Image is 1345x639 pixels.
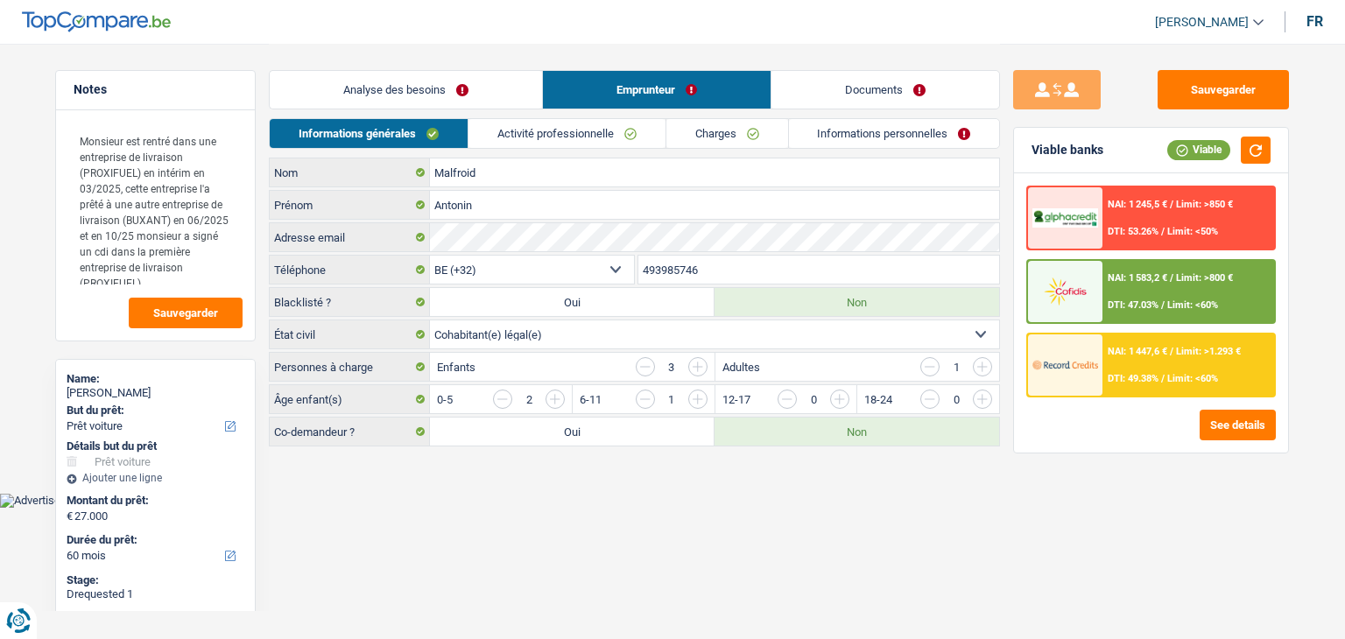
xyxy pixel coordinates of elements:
label: 0-5 [437,394,453,405]
span: Limit: >1.293 € [1176,346,1241,357]
label: Oui [430,418,715,446]
label: Non [715,288,999,316]
span: [PERSON_NAME] [1155,15,1249,30]
button: Sauvegarder [129,298,243,328]
label: Non [715,418,999,446]
label: Nom [270,158,430,186]
span: DTI: 53.26% [1108,226,1158,237]
label: Prénom [270,191,430,219]
a: Informations personnelles [789,119,1000,148]
h5: Notes [74,82,237,97]
label: Adresse email [270,223,430,251]
img: TopCompare Logo [22,11,171,32]
button: Sauvegarder [1158,70,1289,109]
div: Status: [67,609,244,623]
a: Emprunteur [543,71,771,109]
div: Viable [1167,140,1230,159]
label: Adultes [722,362,760,373]
label: Âge enfant(s) [270,385,430,413]
a: Charges [666,119,788,148]
span: Limit: >800 € [1176,272,1233,284]
a: Documents [771,71,999,109]
img: Record Credits [1032,348,1097,381]
input: 401020304 [638,256,1000,284]
div: 2 [521,394,537,405]
span: / [1161,299,1165,311]
div: 3 [664,362,680,373]
button: See details [1200,410,1276,440]
label: Blacklisté ? [270,288,430,316]
span: Limit: <50% [1167,226,1218,237]
span: / [1161,373,1165,384]
span: / [1170,199,1173,210]
div: Stage: [67,573,244,587]
div: Viable banks [1032,143,1103,158]
span: Limit: <60% [1167,373,1218,384]
span: Limit: <60% [1167,299,1218,311]
div: fr [1306,13,1323,30]
div: [PERSON_NAME] [67,386,244,400]
div: Détails but du prêt [67,439,244,453]
span: NAI: 1 447,6 € [1108,346,1167,357]
label: But du prêt: [67,404,241,418]
div: Name: [67,372,244,386]
span: NAI: 1 583,2 € [1108,272,1167,284]
div: Ajouter une ligne [67,472,244,484]
label: Durée du prêt: [67,533,241,547]
span: / [1170,272,1173,284]
img: Cofidis [1032,275,1097,307]
label: Téléphone [270,256,430,284]
span: / [1161,226,1165,237]
img: AlphaCredit [1032,208,1097,228]
span: NAI: 1 245,5 € [1108,199,1167,210]
a: Activité professionnelle [468,119,665,148]
label: Personnes à charge [270,353,430,381]
div: Drequested 1 [67,587,244,601]
span: / [1170,346,1173,357]
a: Informations générales [270,119,468,148]
label: Montant du prêt: [67,494,241,508]
span: € [67,509,73,523]
span: Sauvegarder [153,307,218,319]
span: DTI: 49.38% [1108,373,1158,384]
div: 1 [948,362,964,373]
label: État civil [270,320,430,348]
label: Oui [430,288,715,316]
span: Limit: >850 € [1176,199,1233,210]
a: Analyse des besoins [270,71,542,109]
label: Co-demandeur ? [270,418,430,446]
label: Enfants [437,362,475,373]
span: DTI: 47.03% [1108,299,1158,311]
a: [PERSON_NAME] [1141,8,1264,37]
